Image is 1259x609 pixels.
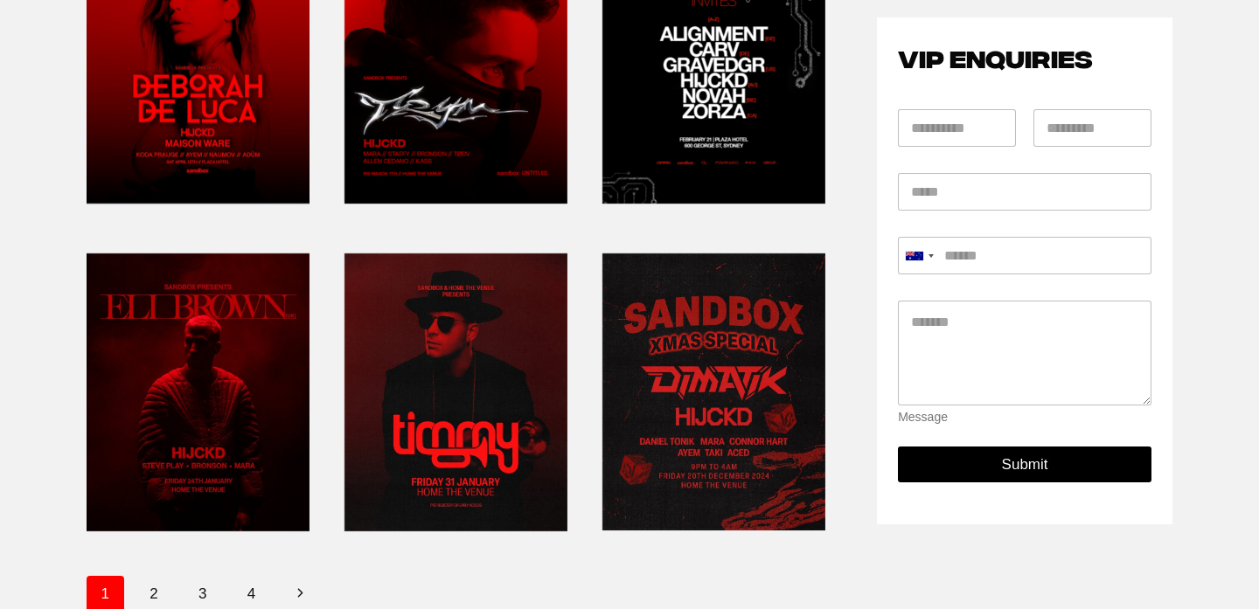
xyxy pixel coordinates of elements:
input: Mobile [898,237,1151,274]
button: Selected country [898,237,940,274]
h2: VIP ENQUIRIES [898,38,1151,75]
div: Message [898,410,1151,425]
button: Submit [898,446,1151,482]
